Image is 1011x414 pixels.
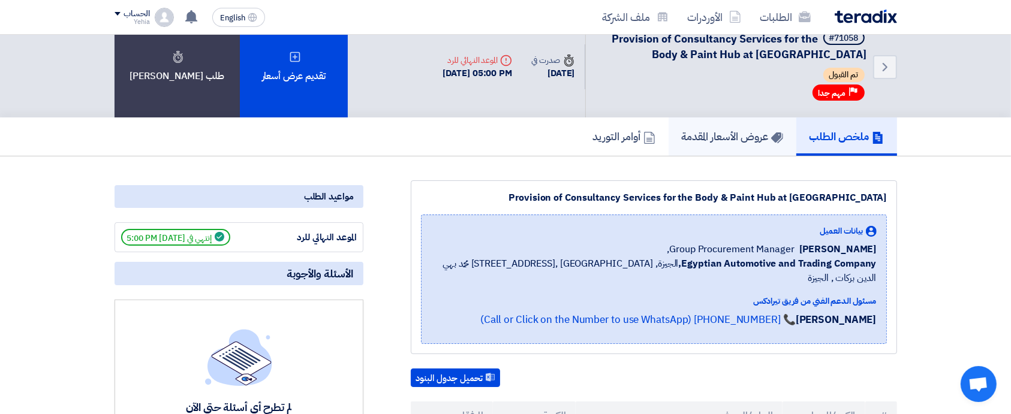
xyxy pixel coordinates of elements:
span: تم القبول [823,68,865,82]
h5: أوامر التوريد [593,129,655,143]
a: أوامر التوريد [580,117,669,156]
img: empty_state_list.svg [205,329,272,385]
strong: [PERSON_NAME] [796,312,877,327]
a: 📞 [PHONE_NUMBER] (Call or Click on the Number to use WhatsApp) [480,312,796,327]
div: لم تطرح أي أسئلة حتى الآن [137,400,341,414]
span: الجيزة, [GEOGRAPHIC_DATA] ,[STREET_ADDRESS] محمد بهي الدين بركات , الجيزة [431,256,877,285]
button: English [212,8,265,27]
div: مواعيد الطلب [115,185,363,208]
span: الأسئلة والأجوبة [287,267,354,280]
div: Yehia [115,19,150,25]
div: Provision of Consultancy Services for the Body & Paint Hub at [GEOGRAPHIC_DATA] [421,191,887,205]
img: profile_test.png [155,8,174,27]
span: بيانات العميل [820,225,863,237]
div: تقديم عرض أسعار [240,16,348,117]
button: تحميل جدول البنود [411,368,500,388]
span: إنتهي في [DATE] 5:00 PM [121,229,230,246]
h5: عروض الأسعار المقدمة [682,129,783,143]
img: Teradix logo [835,10,897,23]
span: Provision of Consultancy Services for the Body & Paint Hub at [GEOGRAPHIC_DATA] [612,31,867,62]
div: [DATE] [531,67,574,80]
h5: Provision of Consultancy Services for the Body & Paint Hub at Abu Rawash [600,31,867,62]
div: Open chat [961,366,997,402]
div: الموعد النهائي للرد [443,54,513,67]
span: [PERSON_NAME] [799,242,877,256]
a: ملخص الطلب [796,117,897,156]
a: الأوردرات [678,3,751,31]
div: #71058 [829,34,859,43]
a: ملف الشركة [593,3,678,31]
div: الحساب [124,9,150,19]
span: English [220,14,245,22]
span: Group Procurement Manager, [667,242,794,256]
span: مهم جدا [819,87,846,99]
a: الطلبات [751,3,820,31]
b: Egyptian Automotive and Trading Company, [678,256,876,271]
div: صدرت في [531,54,574,67]
div: طلب [PERSON_NAME] [115,16,240,117]
div: الموعد النهائي للرد [267,231,357,244]
h5: ملخص الطلب [810,129,884,143]
div: مسئول الدعم الفني من فريق تيرادكس [431,295,877,307]
a: عروض الأسعار المقدمة [669,117,796,156]
div: [DATE] 05:00 PM [443,67,513,80]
